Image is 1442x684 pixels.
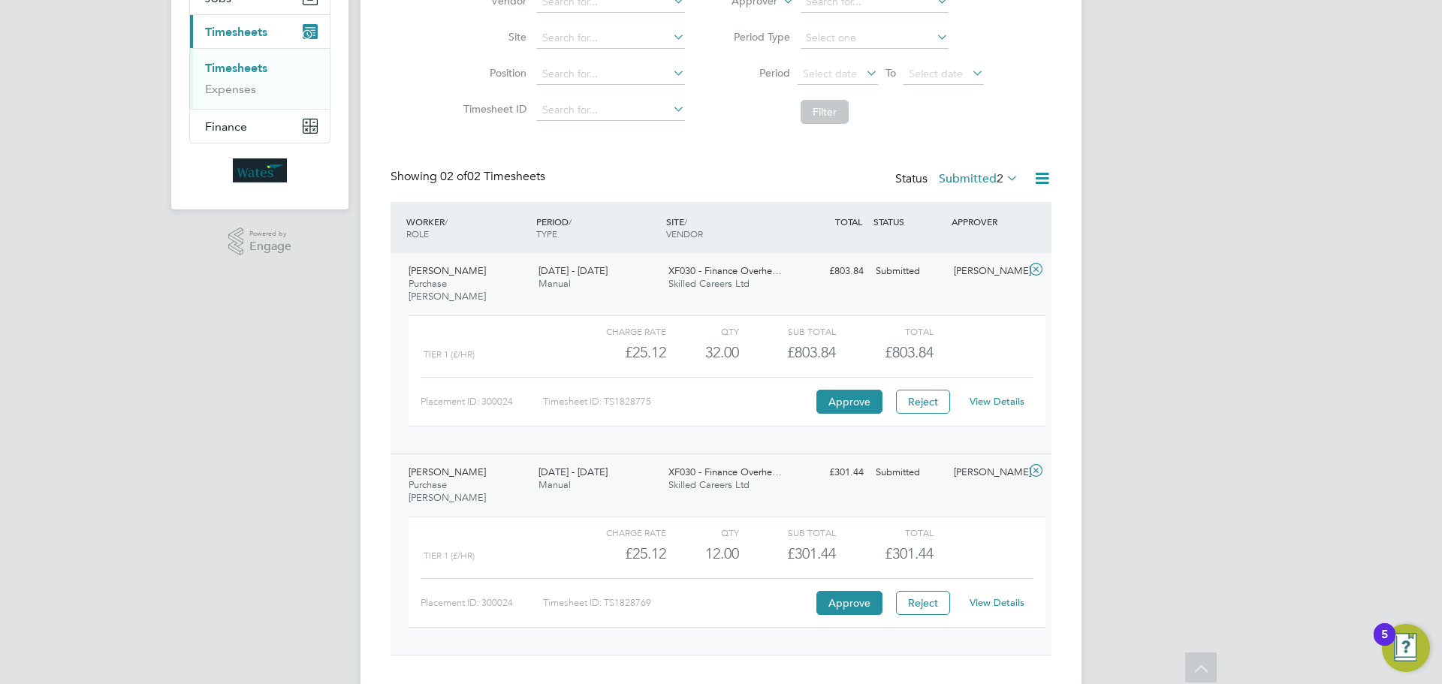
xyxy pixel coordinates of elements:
div: 12.00 [666,541,739,566]
span: £301.44 [885,544,934,562]
div: Sub Total [739,322,836,340]
button: Finance [190,110,330,143]
div: £25.12 [569,541,666,566]
div: Charge rate [569,523,666,541]
span: Powered by [249,227,291,240]
div: £301.44 [792,460,870,485]
button: Filter [801,100,849,124]
span: 02 Timesheets [440,169,545,184]
img: wates-logo-retina.png [233,158,287,182]
a: Expenses [205,82,256,96]
div: QTY [666,322,739,340]
span: Select date [909,67,963,80]
label: Position [459,66,526,80]
span: XF030 - Finance Overhe… [668,264,782,277]
span: Purchase [PERSON_NAME] [409,478,486,504]
span: [DATE] - [DATE] [538,466,608,478]
div: Submitted [870,259,948,284]
div: [PERSON_NAME] [948,259,1026,284]
span: Skilled Careers Ltd [668,277,750,290]
div: Total [836,523,933,541]
span: TYPE [536,227,557,240]
span: Finance [205,119,247,134]
div: 5 [1381,634,1388,654]
button: Reject [896,591,950,615]
label: Period Type [723,30,790,44]
span: Engage [249,240,291,253]
div: £25.12 [569,340,666,365]
span: TOTAL [835,215,862,227]
span: ROLE [406,227,429,240]
a: Timesheets [205,61,267,75]
div: STATUS [870,208,948,235]
button: Reject [896,390,950,414]
input: Select one [801,28,949,49]
div: Status [895,169,1021,190]
span: Skilled Careers Ltd [668,478,750,491]
div: Total [836,322,933,340]
div: £803.84 [739,340,836,365]
div: PERIOD [532,208,662,247]
div: £803.84 [792,259,870,284]
button: Approve [816,591,882,615]
a: View Details [970,395,1024,408]
span: Select date [803,67,857,80]
span: VENDOR [666,227,703,240]
span: To [881,63,900,83]
div: Timesheets [190,48,330,109]
span: 02 of [440,169,467,184]
button: Approve [816,390,882,414]
label: Period [723,66,790,80]
button: Open Resource Center, 5 new notifications [1382,624,1430,672]
input: Search for... [537,64,685,85]
span: Tier 1 (£/HR) [424,550,475,561]
label: Timesheet ID [459,102,526,116]
div: Placement ID: 300024 [421,390,543,414]
div: APPROVER [948,208,1026,235]
button: Timesheets [190,15,330,48]
div: £301.44 [739,541,836,566]
span: / [445,215,448,227]
div: WORKER [403,208,532,247]
a: Powered byEngage [228,227,292,256]
span: / [569,215,572,227]
input: Search for... [537,100,685,121]
div: Timesheet ID: TS1828775 [543,390,813,414]
span: [PERSON_NAME] [409,264,486,277]
label: Site [459,30,526,44]
span: [DATE] - [DATE] [538,264,608,277]
div: Timesheet ID: TS1828769 [543,591,813,615]
span: [PERSON_NAME] [409,466,486,478]
div: [PERSON_NAME] [948,460,1026,485]
div: SITE [662,208,792,247]
div: Sub Total [739,523,836,541]
span: 2 [997,171,1003,186]
span: / [684,215,687,227]
a: View Details [970,596,1024,609]
span: XF030 - Finance Overhe… [668,466,782,478]
a: Go to home page [189,158,330,182]
input: Search for... [537,28,685,49]
span: £803.84 [885,343,934,361]
span: Manual [538,277,571,290]
span: Tier 1 (£/HR) [424,349,475,360]
label: Submitted [939,171,1018,186]
div: Charge rate [569,322,666,340]
div: Showing [391,169,548,185]
div: QTY [666,523,739,541]
span: Timesheets [205,25,267,39]
span: Purchase [PERSON_NAME] [409,277,486,303]
div: 32.00 [666,340,739,365]
div: Placement ID: 300024 [421,591,543,615]
span: Manual [538,478,571,491]
div: Submitted [870,460,948,485]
